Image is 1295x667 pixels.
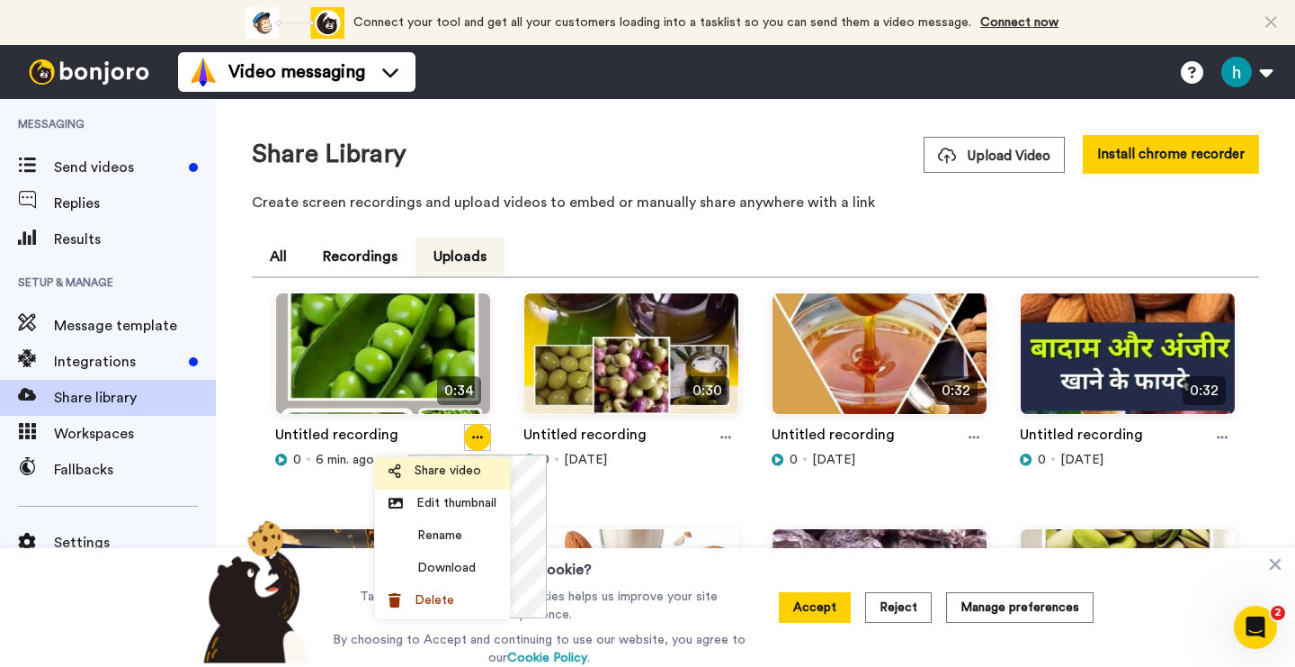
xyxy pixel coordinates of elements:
[1234,606,1277,649] iframe: Intercom live chat
[1021,293,1235,429] img: 2653fecc-3db9-476a-9113-380afb470c75_thumbnail_source_1756958758.jpg
[415,462,481,480] span: Share video
[305,237,415,276] button: Recordings
[934,376,978,405] span: 0:32
[1020,424,1143,451] a: Untitled recording
[865,592,932,623] button: Reject
[507,652,587,664] a: Cookie Policy
[415,591,454,609] span: Delete
[54,315,216,337] span: Message template
[772,451,987,469] div: [DATE]
[523,451,739,469] div: [DATE]
[54,193,216,214] span: Replies
[523,424,647,451] a: Untitled recording
[54,351,182,373] span: Integrations
[54,532,216,554] span: Settings
[328,588,750,624] p: Taking one of our delicious cookies helps us improve your site experience.
[924,137,1065,173] button: Upload Video
[524,529,738,665] img: 41b1a516-0f8a-45b6-b27c-cb3d1502a5df_thumbnail_source_1756785946.jpg
[1038,451,1046,469] span: 0
[773,529,987,665] img: 775b6e68-896e-4b2e-9d38-7c6044b084f1_thumbnail_source_1756700074.jpg
[1183,376,1226,405] span: 0:32
[189,58,218,86] img: vm-color.svg
[416,494,496,512] span: Edit thumbnail
[252,237,305,276] button: All
[54,229,216,250] span: Results
[276,293,490,429] img: 87256288-0503-4525-b5c7-206adeec8099_thumbnail_source_1757303950.jpg
[54,157,182,178] span: Send videos
[353,16,971,29] span: Connect your tool and get all your customers loading into a tasklist so you can send them a video...
[779,592,851,623] button: Accept
[1020,451,1236,469] div: [DATE]
[54,459,216,481] span: Fallbacks
[1083,135,1259,174] button: Install chrome recorder
[252,192,1259,213] p: Create screen recordings and upload videos to embed or manually share anywhere with a link
[417,559,476,577] span: Download
[54,387,216,409] span: Share library
[773,293,987,429] img: e5b4a041-80f3-4787-ae4a-f071917f573e_thumbnail_source_1757044526.jpg
[1271,606,1285,620] span: 2
[415,237,505,276] button: Uploads
[437,376,481,405] span: 0:34
[328,631,750,667] p: By choosing to Accept and continuing to use our website, you agree to our .
[685,376,729,405] span: 0:30
[487,548,592,581] h3: Want a cookie?
[293,451,301,469] span: 0
[1021,529,1235,665] img: cae947ab-1542-42cc-957b-07165ad4c0d3_thumbnail_source_1756611413.jpg
[228,59,365,85] span: Video messaging
[946,592,1094,623] button: Manage preferences
[938,147,1050,166] span: Upload Video
[275,451,491,469] div: 6 min. ago
[22,59,156,85] img: bj-logo-header-white.svg
[54,423,216,445] span: Workspaces
[246,7,344,39] div: animation
[980,16,1058,29] a: Connect now
[417,527,462,545] span: Rename
[187,519,320,663] img: bear-with-cookie.png
[524,293,738,429] img: 953e847a-abf6-4134-9587-1bd5e73e6410_thumbnail_source_1757130573.jpg
[772,424,895,451] a: Untitled recording
[252,140,406,168] h1: Share Library
[541,451,549,469] span: 0
[790,451,798,469] span: 0
[275,424,398,451] a: Untitled recording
